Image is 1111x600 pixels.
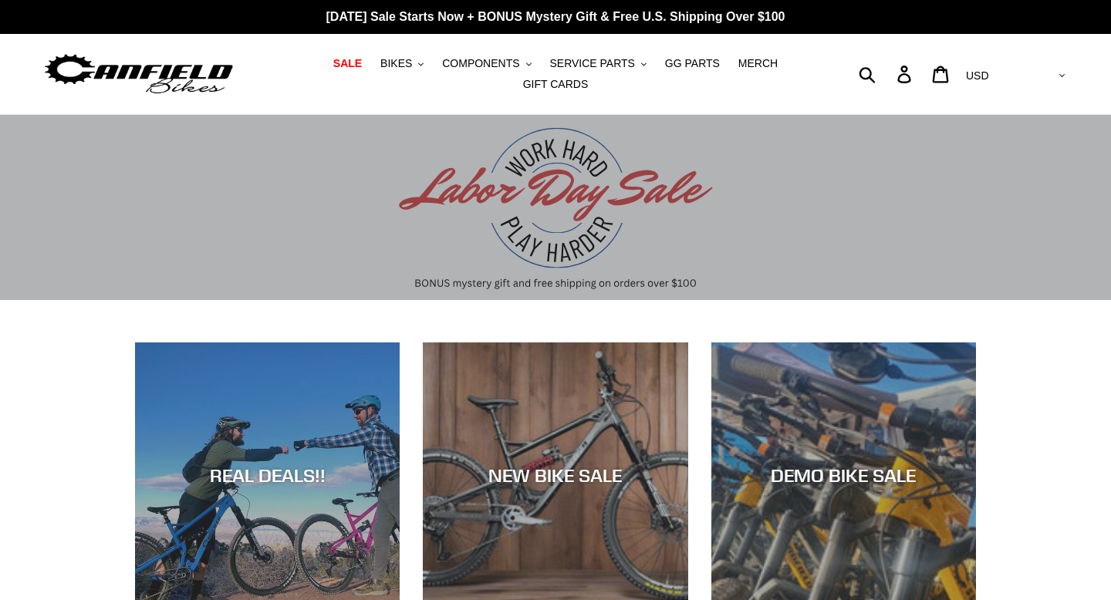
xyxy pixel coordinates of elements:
[523,78,589,91] span: GIFT CARDS
[515,74,596,95] a: GIFT CARDS
[434,53,539,74] button: COMPONENTS
[665,57,720,70] span: GG PARTS
[549,57,634,70] span: SERVICE PARTS
[326,53,370,74] a: SALE
[711,463,976,486] div: DEMO BIKE SALE
[738,57,778,70] span: MERCH
[373,53,431,74] button: BIKES
[42,50,235,99] img: Canfield Bikes
[867,57,907,91] input: Search
[423,463,687,486] div: NEW BIKE SALE
[542,53,653,74] button: SERVICE PARTS
[333,57,362,70] span: SALE
[135,463,400,486] div: REAL DEALS!!
[380,57,412,70] span: BIKES
[731,53,785,74] a: MERCH
[442,57,519,70] span: COMPONENTS
[657,53,728,74] a: GG PARTS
